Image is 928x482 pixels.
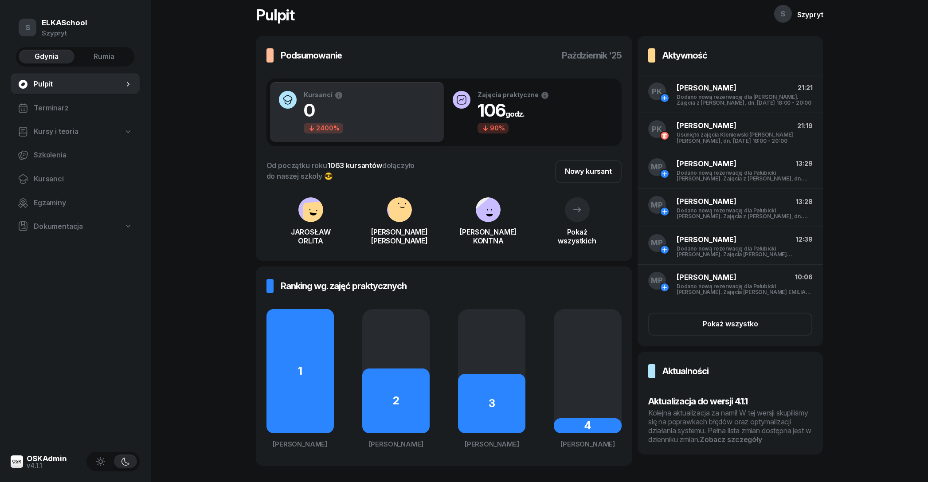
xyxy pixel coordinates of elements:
span: 13:29 [796,160,812,167]
span: 1063 kursantów [327,161,382,170]
span: [PERSON_NAME] [677,121,736,130]
span: S [25,24,30,31]
button: Kursanci02400% [270,82,444,142]
span: [PERSON_NAME] [273,440,327,448]
span: 21:19 [797,122,812,129]
div: ELKASchool [42,19,87,27]
span: Rumia [94,51,114,63]
a: Dokumentacja [11,216,140,237]
span: 13:28 [796,198,812,205]
span: Kursanci [34,173,133,185]
div: Od początku roku dołączyło do naszej szkoły 😎 [266,160,415,181]
h3: Aktualności [662,364,709,378]
div: Kolejna aktualizacja za nami! W tej wersji skupiliśmy się na poprawkach błędów oraz optymalizacji... [648,408,813,444]
span: Szkolenia [34,149,133,161]
span: Pulpit [34,78,124,90]
div: Usunięto zajęcia Kleniewski [PERSON_NAME] [PERSON_NAME], dn. [DATE] 18:00 - 20:00 [677,132,813,143]
a: Nowy kursant [555,160,622,183]
a: JAROSŁAWORLITA [266,215,355,245]
button: Rumia [76,50,132,64]
div: OSKAdmin [27,455,67,462]
button: Pokaż wszystko [648,313,813,336]
span: [PERSON_NAME] [677,197,736,206]
a: Kursy i teoria [11,121,140,142]
div: 2400% [304,123,343,133]
div: Nowy kursant [565,166,612,177]
div: 90% [478,123,509,133]
div: Kursanci [304,91,343,100]
button: Gdynia [19,50,74,64]
span: [PERSON_NAME] [677,235,736,244]
span: Gdynia [35,51,59,63]
div: Dodano nową rezerwację dla [PERSON_NAME]. Zajęcia z [PERSON_NAME], dn. [DATE] 18:00 - 20:00 [677,94,813,106]
a: Kursanci [11,169,140,190]
span: 21:21 [798,84,812,91]
a: AktywnośćPK[PERSON_NAME]21:21Dodano nową rezerwację dla [PERSON_NAME]. Zajęcia z [PERSON_NAME], d... [638,36,823,346]
a: Terminarz [11,98,140,119]
span: 2 [393,394,399,407]
img: logo-xs@2x.png [11,455,23,468]
div: [PERSON_NAME] [PERSON_NAME] [355,227,444,245]
span: 3 [489,397,495,410]
span: [PERSON_NAME] [677,83,736,92]
span: 12:39 [796,235,812,243]
div: Dodano nową rezerwację dla Pałubicki [PERSON_NAME]. Zajęcia [PERSON_NAME] EMILIA, dn. [DATE] 10:0... [677,283,813,295]
span: Egzaminy [34,197,133,209]
h3: Aktualizacja do wersji 4.1.1 [648,394,813,408]
h3: Podsumowanie [281,48,342,63]
div: v4.1.1 [27,462,67,469]
span: Kursy i teoria [34,126,78,137]
div: Zajęcia praktyczne [478,91,549,100]
a: Pokażwszystkich [533,208,621,245]
span: [PERSON_NAME] [677,273,736,282]
span: 1 [298,364,302,377]
span: Terminarz [34,102,133,114]
div: [PERSON_NAME] KONTNA [444,227,533,245]
div: Pokaż wszystko [703,318,758,330]
a: [PERSON_NAME]KONTNA [444,215,533,245]
div: Szypryt [42,27,87,39]
span: MP [651,163,663,171]
h3: październik '25 [562,48,622,63]
div: JAROSŁAW ORLITA [266,227,355,245]
a: Egzaminy [11,192,140,214]
h1: 106 [478,100,549,121]
span: PK [652,125,662,133]
h1: Pulpit [256,8,294,23]
span: PK [652,88,662,95]
span: [PERSON_NAME] [677,159,736,168]
a: Pulpit [11,74,140,95]
span: MP [651,239,663,247]
span: 4 [584,419,591,432]
div: Dodano nową rezerwację dla Pałubicki [PERSON_NAME]. Zajęcia [PERSON_NAME] [PERSON_NAME], dn. [DAT... [677,246,813,257]
a: AktualnościAktualizacja do wersji 4.1.1Kolejna aktualizacja za nami! W tej wersji skupiliśmy się ... [638,352,823,455]
a: [PERSON_NAME][PERSON_NAME] [355,215,444,245]
h3: Aktywność [662,48,707,63]
span: Dokumentacja [34,221,83,232]
div: Dodano nową rezerwację dla Pałubicki [PERSON_NAME]. Zajęcia z [PERSON_NAME], dn. [DATE] 15:00 - 1... [677,170,813,181]
a: Szkolenia [11,145,140,166]
button: Zajęcia praktyczne106godz.90% [444,82,618,142]
span: [PERSON_NAME] [560,440,615,448]
span: [PERSON_NAME] [369,440,423,448]
div: Dodano nową rezerwację dla Pałubicki [PERSON_NAME]. Zajęcia z [PERSON_NAME], dn. [DATE] 13:00 - 1... [677,208,813,219]
span: [PERSON_NAME] [465,440,519,448]
small: godz. [505,110,525,118]
span: 10:06 [795,273,812,281]
span: S [780,10,785,18]
span: MP [651,277,663,284]
h3: Ranking wg. zajęć praktycznych [281,279,407,293]
div: Pokaż wszystkich [533,227,621,245]
h1: 0 [304,100,343,121]
div: Szypryt [797,11,823,18]
span: MP [651,201,663,209]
